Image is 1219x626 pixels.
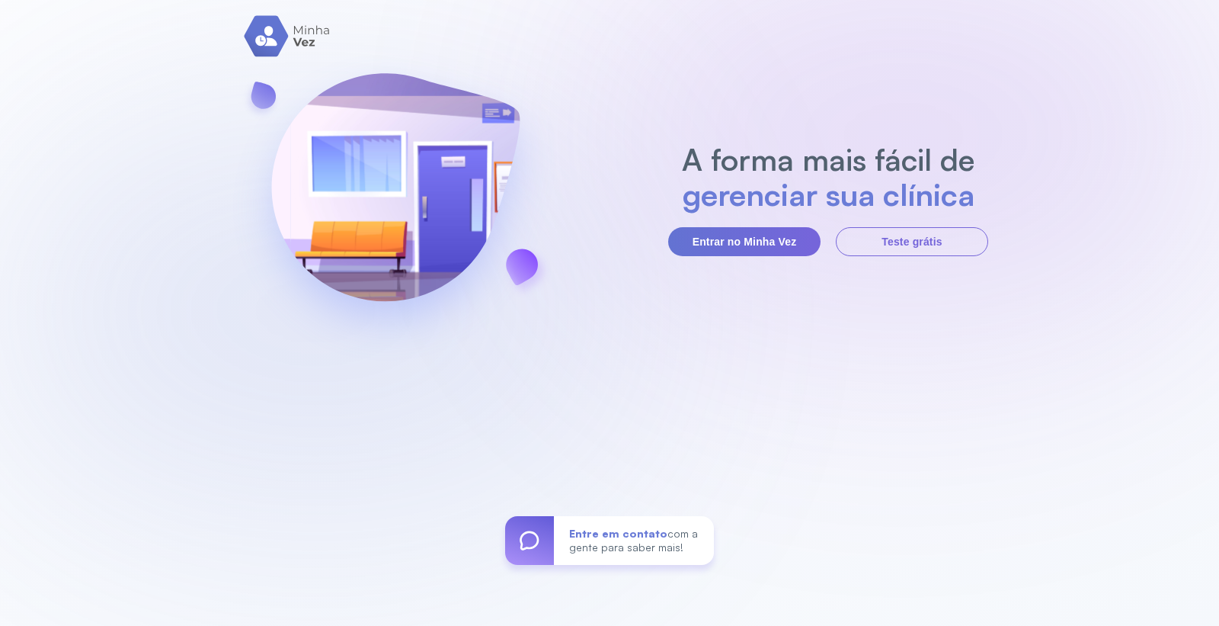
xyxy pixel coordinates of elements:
[674,142,983,177] h2: A forma mais fácil de
[244,15,331,57] img: logo.svg
[554,516,714,565] div: com a gente para saber mais!
[668,227,821,256] button: Entrar no Minha Vez
[231,33,560,364] img: banner-login.svg
[505,516,714,565] a: Entre em contatocom a gente para saber mais!
[674,177,983,212] h2: gerenciar sua clínica
[569,527,667,540] span: Entre em contato
[836,227,988,256] button: Teste grátis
